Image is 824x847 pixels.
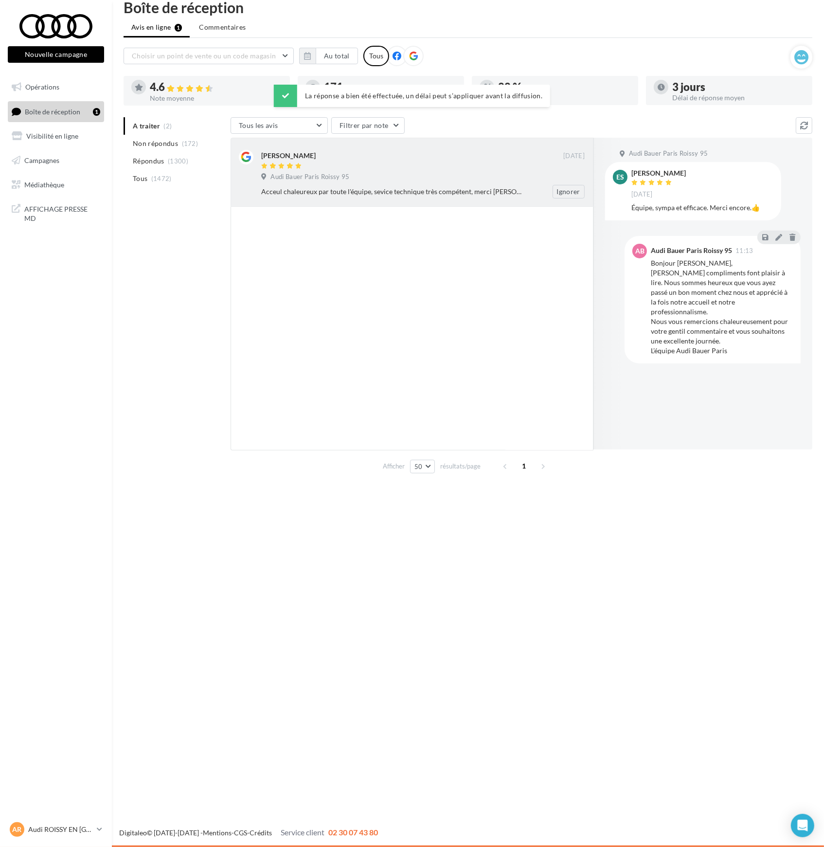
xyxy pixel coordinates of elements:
[631,190,653,199] span: [DATE]
[299,48,358,64] button: Au total
[791,814,814,837] div: Open Intercom Messenger
[24,156,59,164] span: Campagnes
[6,175,106,195] a: Médiathèque
[270,173,349,181] span: Audi Bauer Paris Roissy 95
[26,132,78,140] span: Visibilité en ligne
[735,248,753,254] span: 11:13
[25,107,80,115] span: Boîte de réception
[13,825,22,834] span: AR
[250,829,272,837] a: Crédits
[635,246,645,256] span: AB
[182,140,198,147] span: (172)
[24,202,100,223] span: AFFICHAGE PRESSE MD
[133,139,178,148] span: Non répondus
[383,462,405,471] span: Afficher
[24,180,64,188] span: Médiathèque
[414,463,423,470] span: 50
[328,828,378,837] span: 02 30 07 43 80
[6,77,106,97] a: Opérations
[168,157,188,165] span: (1300)
[498,94,630,101] div: Taux de réponse
[234,829,247,837] a: CGS
[6,150,106,171] a: Campagnes
[119,829,378,837] span: © [DATE]-[DATE] - - -
[231,117,328,134] button: Tous les avis
[324,82,456,92] div: 171
[6,126,106,146] a: Visibilité en ligne
[93,108,100,116] div: 1
[132,52,276,60] span: Choisir un point de vente ou un code magasin
[672,82,805,92] div: 3 jours
[651,247,732,254] div: Audi Bauer Paris Roissy 95
[28,825,93,834] p: Audi ROISSY EN [GEOGRAPHIC_DATA]
[199,22,246,32] span: Commentaires
[274,85,550,107] div: La réponse a bien été effectuée, un délai peut s’appliquer avant la diffusion.
[239,121,278,129] span: Tous les avis
[629,149,708,158] span: Audi Bauer Paris Roissy 95
[498,82,630,92] div: 88 %
[6,101,106,122] a: Boîte de réception1
[203,829,232,837] a: Mentions
[553,185,585,198] button: Ignorer
[261,151,316,161] div: [PERSON_NAME]
[363,46,389,66] div: Tous
[8,46,104,63] button: Nouvelle campagne
[124,48,294,64] button: Choisir un point de vente ou un code magasin
[331,117,405,134] button: Filtrer par note
[631,203,773,213] div: Équipe, sympa et efficace. Merci encore.👍
[281,828,324,837] span: Service client
[150,82,282,93] div: 4.6
[440,462,481,471] span: résultats/page
[616,172,624,182] span: ES
[517,458,532,474] span: 1
[672,94,805,101] div: Délai de réponse moyen
[410,460,435,473] button: 50
[631,170,686,177] div: [PERSON_NAME]
[6,198,106,227] a: AFFICHAGE PRESSE MD
[8,820,104,839] a: AR Audi ROISSY EN [GEOGRAPHIC_DATA]
[133,174,147,183] span: Tous
[25,83,59,91] span: Opérations
[119,829,147,837] a: Digitaleo
[651,258,793,356] div: Bonjour [PERSON_NAME], [PERSON_NAME] compliments font plaisir à lire. Nous sommes heureux que vou...
[133,156,164,166] span: Répondus
[316,48,358,64] button: Au total
[261,187,521,197] div: Acceul chaleureux par toute l'équipe, sevice technique très compétent, merci [PERSON_NAME]
[150,95,282,102] div: Note moyenne
[151,175,172,182] span: (1472)
[563,152,585,161] span: [DATE]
